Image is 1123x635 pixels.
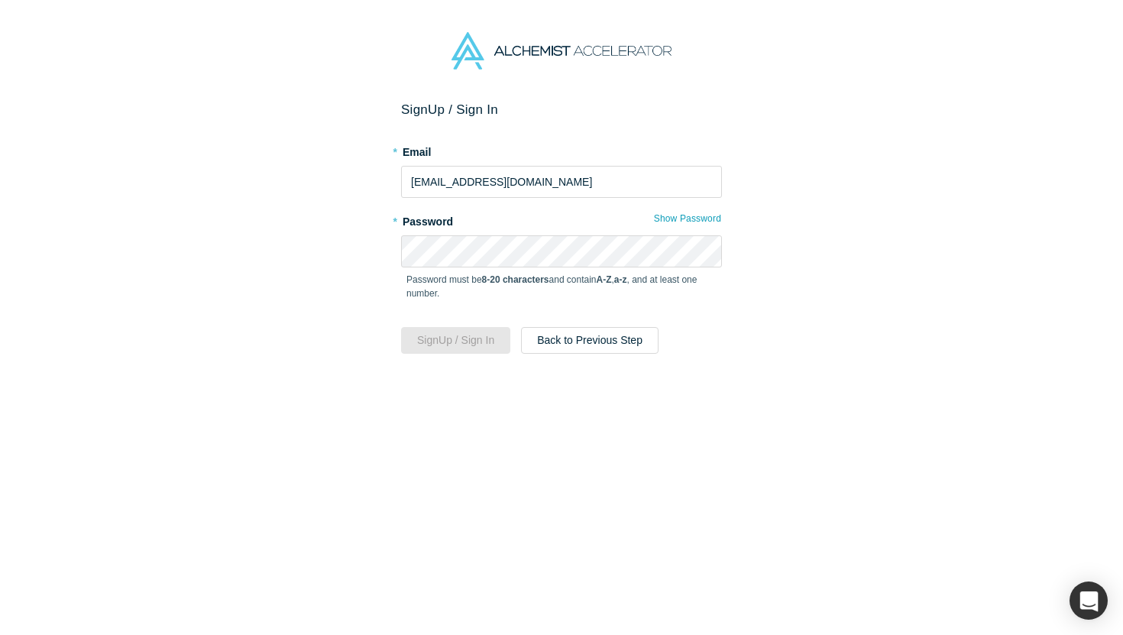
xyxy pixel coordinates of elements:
[614,274,627,285] strong: a-z
[482,274,549,285] strong: 8-20 characters
[401,139,722,160] label: Email
[401,209,722,230] label: Password
[521,327,659,354] button: Back to Previous Step
[406,273,717,300] p: Password must be and contain , , and at least one number.
[401,327,510,354] button: SignUp / Sign In
[401,102,722,118] h2: Sign Up / Sign In
[451,32,672,70] img: Alchemist Accelerator Logo
[653,209,722,228] button: Show Password
[597,274,612,285] strong: A-Z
